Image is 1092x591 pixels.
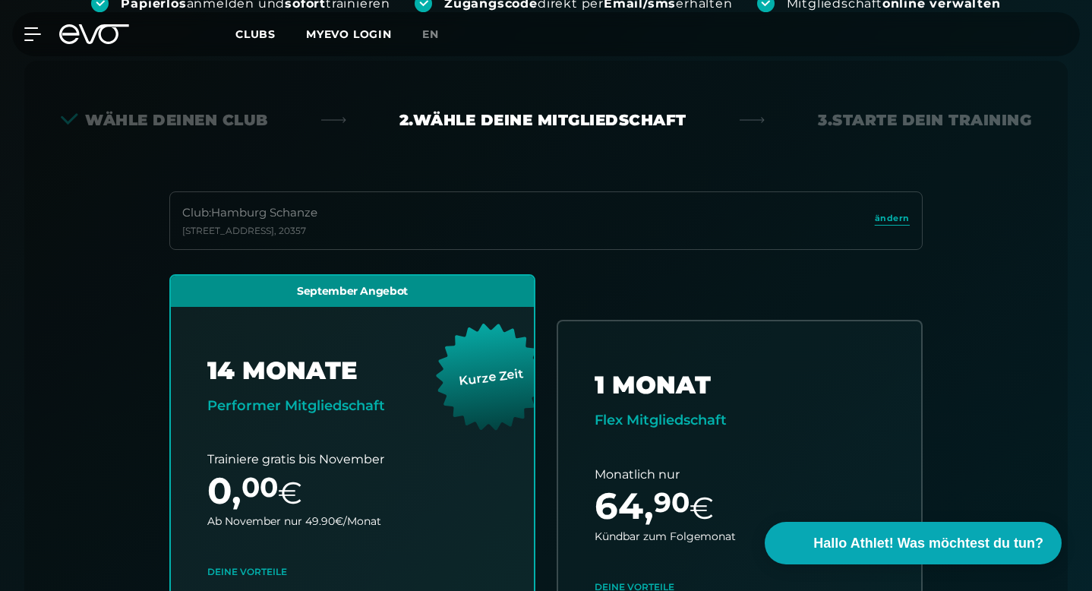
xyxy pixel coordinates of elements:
a: en [422,26,457,43]
span: Hallo Athlet! Was möchtest du tun? [813,533,1043,554]
a: ändern [875,212,910,229]
div: 2. Wähle deine Mitgliedschaft [399,109,686,131]
a: Clubs [235,27,306,41]
div: Club : Hamburg Schanze [182,204,317,222]
span: Clubs [235,27,276,41]
button: Hallo Athlet! Was möchtest du tun? [765,522,1062,564]
div: Wähle deinen Club [61,109,268,131]
span: ändern [875,212,910,225]
div: [STREET_ADDRESS] , 20357 [182,225,317,237]
div: 3. Starte dein Training [818,109,1031,131]
span: en [422,27,439,41]
a: MYEVO LOGIN [306,27,392,41]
